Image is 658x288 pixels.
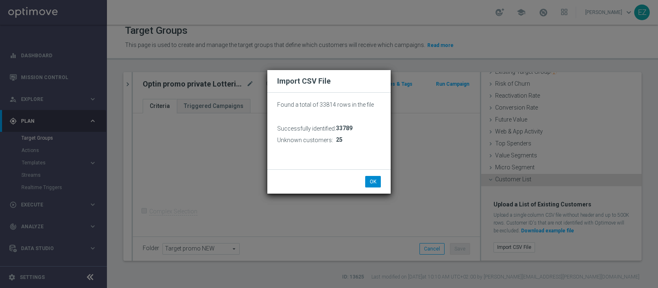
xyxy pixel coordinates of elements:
[365,176,381,187] button: OK
[277,76,381,86] h2: Import CSV File
[277,136,333,144] h3: Unknown customers:
[277,101,381,108] p: Found a total of 33814 rows in the file
[277,125,336,132] h3: Successfully identified:
[336,125,352,132] span: 33789
[336,136,343,143] span: 25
